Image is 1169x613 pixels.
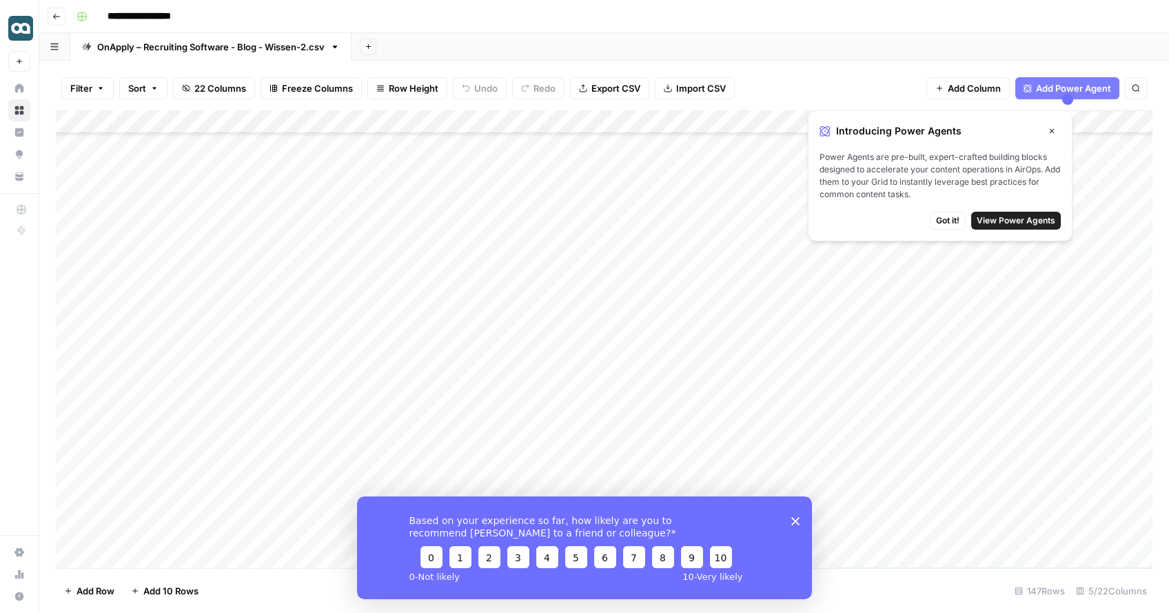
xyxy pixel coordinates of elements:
button: Add Column [926,77,1010,99]
a: Home [8,77,30,99]
a: Your Data [8,165,30,188]
span: View Power Agents [977,214,1055,227]
button: Add Power Agent [1015,77,1119,99]
button: Export CSV [570,77,649,99]
button: Got it! [930,212,966,230]
div: Introducing Power Agents [820,122,1061,140]
span: Got it! [936,214,959,227]
span: Redo [533,81,556,95]
div: 147 Rows [1009,580,1070,602]
div: 5/22 Columns [1070,580,1152,602]
button: Help + Support [8,585,30,607]
span: Import CSV [676,81,726,95]
button: Redo [512,77,565,99]
button: Undo [453,77,507,99]
span: Export CSV [591,81,640,95]
button: View Power Agents [971,212,1061,230]
span: Sort [128,81,146,95]
span: Freeze Columns [282,81,353,95]
button: Import CSV [655,77,735,99]
button: Freeze Columns [261,77,362,99]
a: Insights [8,121,30,143]
a: Browse [8,99,30,121]
a: Usage [8,563,30,585]
span: Filter [70,81,92,95]
span: Add Column [948,81,1001,95]
a: OnApply – Recruiting Software - Blog - Wissen-2.csv [70,33,352,61]
button: Row Height [367,77,447,99]
span: Add Power Agent [1036,81,1111,95]
span: Power Agents are pre-built, expert-crafted building blocks designed to accelerate your content op... [820,151,1061,201]
span: Undo [474,81,498,95]
button: Filter [61,77,114,99]
button: Sort [119,77,167,99]
div: OnApply – Recruiting Software - Blog - Wissen-2.csv [97,40,325,54]
a: Opportunities [8,143,30,165]
a: Settings [8,541,30,563]
span: Add 10 Rows [143,584,199,598]
iframe: Survey from AirOps [357,496,812,599]
button: 22 Columns [173,77,255,99]
span: Row Height [389,81,438,95]
button: Add 10 Rows [123,580,207,602]
button: Add Row [56,580,123,602]
span: Add Row [77,584,114,598]
span: 22 Columns [194,81,246,95]
button: Workspace: onapply [8,11,30,46]
img: onapply Logo [8,16,33,41]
